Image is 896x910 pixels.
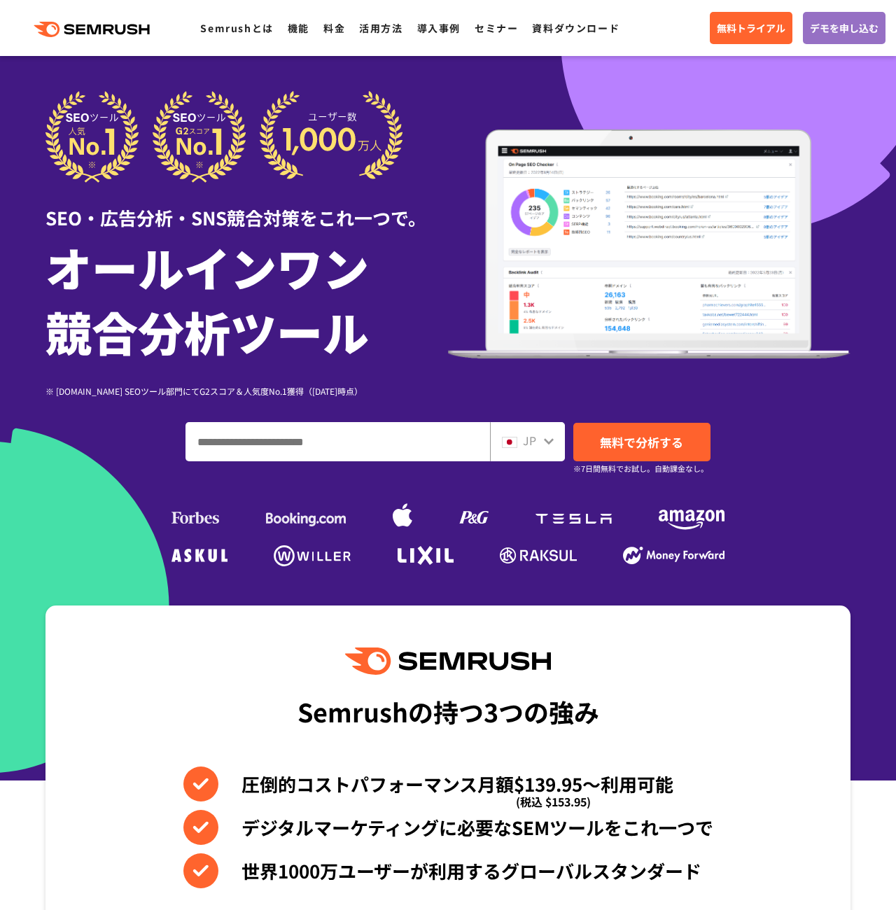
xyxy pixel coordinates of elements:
li: デジタルマーケティングに必要なSEMツールをこれ一つで [183,810,713,845]
input: ドメイン、キーワードまたはURLを入力してください [186,423,489,461]
span: JP [523,432,536,449]
a: 活用方法 [359,21,402,35]
span: (税込 $153.95) [516,784,591,819]
a: 料金 [323,21,345,35]
a: 無料トライアル [710,12,792,44]
span: デモを申し込む [810,20,878,36]
span: 無料トライアル [717,20,785,36]
div: ※ [DOMAIN_NAME] SEOツール部門にてG2スコア＆人気度No.1獲得（[DATE]時点） [45,384,448,398]
h1: オールインワン 競合分析ツール [45,234,448,363]
img: Semrush [345,647,551,675]
span: 無料で分析する [600,433,683,451]
a: デモを申し込む [803,12,885,44]
a: 導入事例 [417,21,461,35]
li: 圧倒的コストパフォーマンス月額$139.95〜利用可能 [183,766,713,801]
small: ※7日間無料でお試し。自動課金なし。 [573,462,708,475]
div: SEO・広告分析・SNS競合対策をこれ一つで。 [45,183,448,231]
a: 資料ダウンロード [532,21,619,35]
a: 機能 [288,21,309,35]
a: Semrushとは [200,21,273,35]
li: 世界1000万ユーザーが利用するグローバルスタンダード [183,853,713,888]
a: セミナー [475,21,518,35]
div: Semrushの持つ3つの強み [297,685,599,737]
a: 無料で分析する [573,423,710,461]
